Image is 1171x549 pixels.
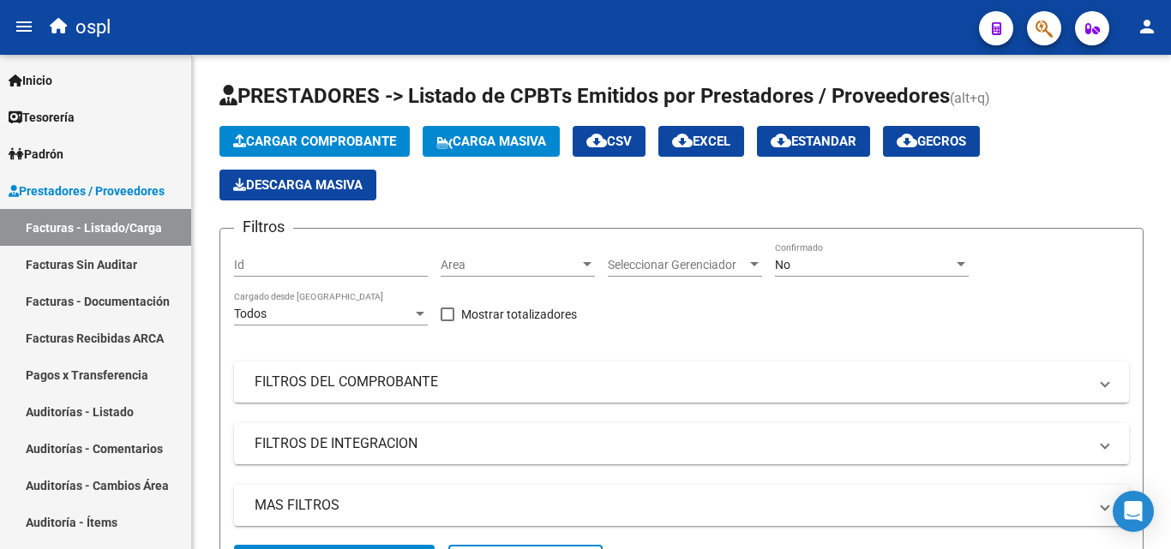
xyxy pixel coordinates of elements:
[586,134,632,149] span: CSV
[219,84,950,108] span: PRESTADORES -> Listado de CPBTs Emitidos por Prestadores / Proveedores
[255,373,1088,391] mat-panel-title: FILTROS DEL COMPROBANTE
[234,215,293,239] h3: Filtros
[9,71,52,90] span: Inicio
[255,496,1088,515] mat-panel-title: MAS FILTROS
[586,130,607,151] mat-icon: cloud_download
[775,258,790,272] span: No
[883,126,980,157] button: Gecros
[757,126,870,157] button: Estandar
[771,134,856,149] span: Estandar
[233,134,396,149] span: Cargar Comprobante
[441,258,579,272] span: Area
[672,130,693,151] mat-icon: cloud_download
[461,304,577,325] span: Mostrar totalizadores
[75,9,111,46] span: ospl
[771,130,791,151] mat-icon: cloud_download
[234,423,1129,464] mat-expansion-panel-header: FILTROS DE INTEGRACION
[234,485,1129,526] mat-expansion-panel-header: MAS FILTROS
[672,134,730,149] span: EXCEL
[234,361,1129,403] mat-expansion-panel-header: FILTROS DEL COMPROBANTE
[9,108,75,127] span: Tesorería
[897,130,917,151] mat-icon: cloud_download
[608,258,747,272] span: Seleccionar Gerenciador
[423,126,560,157] button: Carga Masiva
[950,90,990,106] span: (alt+q)
[233,177,363,193] span: Descarga Masiva
[436,134,546,149] span: Carga Masiva
[219,170,376,200] button: Descarga Masiva
[658,126,744,157] button: EXCEL
[9,145,63,164] span: Padrón
[14,16,34,37] mat-icon: menu
[219,126,410,157] button: Cargar Comprobante
[9,182,165,200] span: Prestadores / Proveedores
[1137,16,1157,37] mat-icon: person
[1113,491,1154,532] div: Open Intercom Messenger
[573,126,646,157] button: CSV
[897,134,966,149] span: Gecros
[255,434,1088,453] mat-panel-title: FILTROS DE INTEGRACION
[234,307,267,320] span: Todos
[219,170,376,200] app-download-masive: Descarga masiva de comprobantes (adjuntos)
